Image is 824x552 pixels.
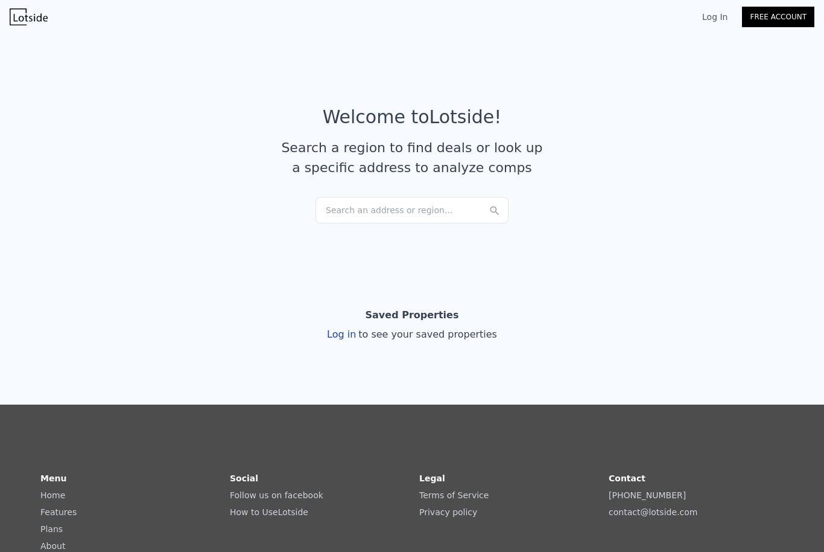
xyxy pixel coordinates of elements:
strong: Social [230,473,258,483]
a: Features [40,507,77,517]
a: contact@lotside.com [609,507,697,517]
span: to see your saved properties [356,329,497,340]
div: Log in [327,327,497,342]
a: Terms of Service [419,490,489,500]
div: Search a region to find deals or look up a specific address to analyze comps [277,138,547,178]
a: About [40,541,65,551]
div: Saved Properties [366,303,459,327]
a: Home [40,490,65,500]
img: Lotside [10,8,48,25]
strong: Legal [419,473,445,483]
a: Log In [688,11,742,23]
strong: Menu [40,473,66,483]
a: Free Account [742,7,814,27]
a: Privacy policy [419,507,477,517]
a: [PHONE_NUMBER] [609,490,686,500]
div: Search an address or region... [315,197,509,223]
strong: Contact [609,473,645,483]
a: Plans [40,524,63,534]
a: How to UseLotside [230,507,308,517]
div: Welcome to Lotside ! [323,106,502,128]
a: Follow us on facebook [230,490,323,500]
